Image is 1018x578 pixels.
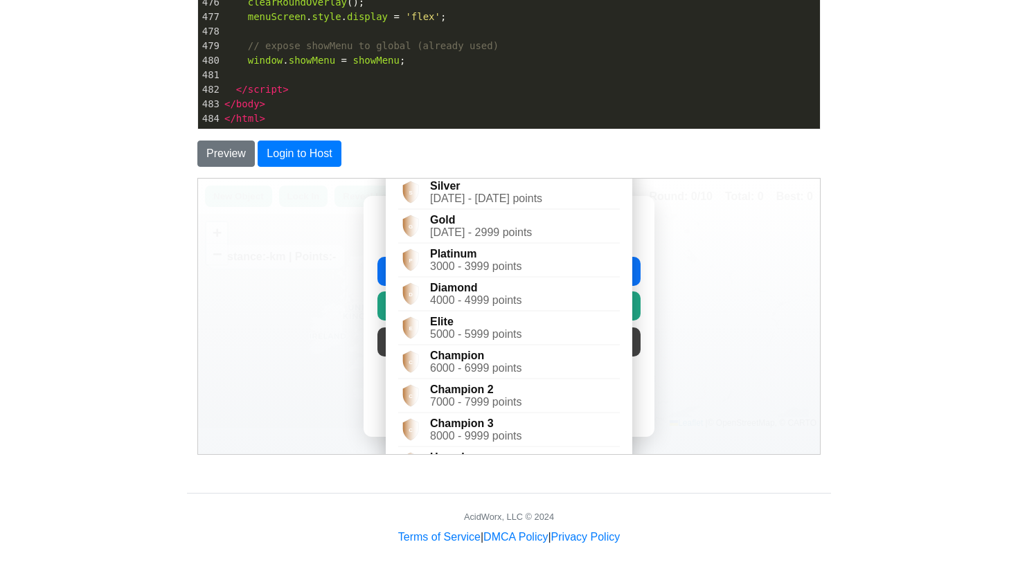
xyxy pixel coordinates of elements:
[232,217,324,230] div: 7000 - 7999 points
[232,150,324,162] div: 5000 - 5999 points
[248,11,306,22] span: menuScreen
[211,249,215,255] text: C
[211,113,215,119] text: D
[232,205,324,217] div: Champion 2
[464,510,554,523] div: AcidWorx, LLC © 2024
[232,251,324,264] div: 8000 - 9999 points
[179,149,443,178] button: Ranks
[248,40,499,51] span: // expose showMenu to global (already used)
[232,116,324,128] div: 4000 - 4999 points
[224,113,236,124] span: </
[179,55,443,67] div: Choose mode
[211,45,215,51] text: G
[198,97,222,111] div: 483
[179,113,443,142] button: Competition Mode
[198,24,222,39] div: 478
[551,531,620,543] a: Privacy Policy
[394,11,400,22] span: =
[232,69,324,82] div: Platinum
[232,183,324,196] div: 6000 - 6999 points
[232,48,334,60] div: [DATE] - 2999 points
[232,14,344,26] div: [DATE] - [DATE] points
[341,55,347,66] span: =
[179,199,443,211] div: Lifetime total points:
[211,215,215,221] text: C
[232,1,344,14] div: Silver
[198,111,222,126] div: 484
[211,181,215,187] text: C
[232,35,334,48] div: Gold
[405,11,440,22] span: 'flex'
[398,529,620,545] div: | |
[211,147,214,153] text: E
[236,98,260,109] span: body
[224,11,446,22] span: . . ;
[179,186,443,244] div: Best (single game):
[198,82,222,97] div: 482
[347,11,388,22] span: display
[283,84,288,95] span: >
[197,141,255,167] button: Preview
[232,82,324,94] div: 3000 - 3999 points
[352,55,399,66] span: showMenu
[179,78,443,107] button: Study Mode
[398,531,481,543] a: Terms of Service
[224,98,236,109] span: </
[198,68,222,82] div: 481
[232,171,324,183] div: Champion
[232,103,324,116] div: Diamond
[312,11,341,22] span: style
[483,531,548,543] a: DMCA Policy
[258,141,341,167] button: Login to Host
[236,113,260,124] span: html
[260,98,265,109] span: >
[232,273,302,285] div: Unreal
[224,55,405,66] span: . ;
[260,113,265,124] span: >
[179,31,443,49] h1: Europe GeoGame
[198,53,222,68] div: 480
[289,55,335,66] span: showMenu
[179,217,443,244] div: Rank:
[248,84,283,95] span: script
[232,137,324,150] div: Elite
[198,39,222,53] div: 479
[211,79,214,85] text: P
[248,55,283,66] span: window
[236,84,248,95] span: </
[232,239,324,251] div: Champion 3
[211,11,214,17] text: S
[198,10,222,24] div: 477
